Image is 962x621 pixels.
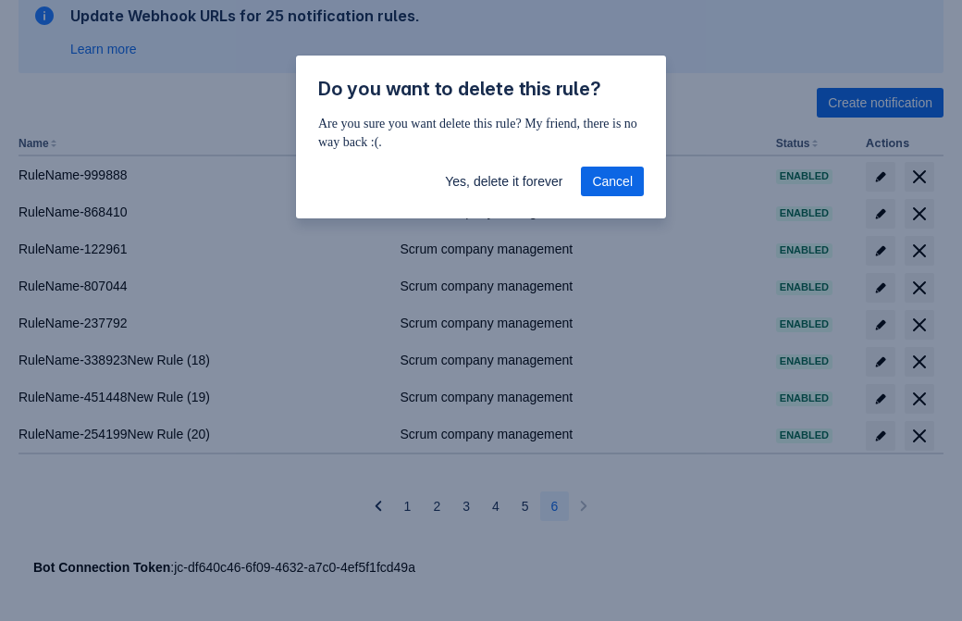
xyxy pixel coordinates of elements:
button: Yes, delete it forever [434,167,573,196]
span: Yes, delete it forever [445,167,562,196]
span: Cancel [592,167,633,196]
span: Do you want to delete this rule? [318,78,601,100]
button: Cancel [581,167,644,196]
p: Are you sure you want delete this rule? My friend, there is no way back :(. [318,115,644,152]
